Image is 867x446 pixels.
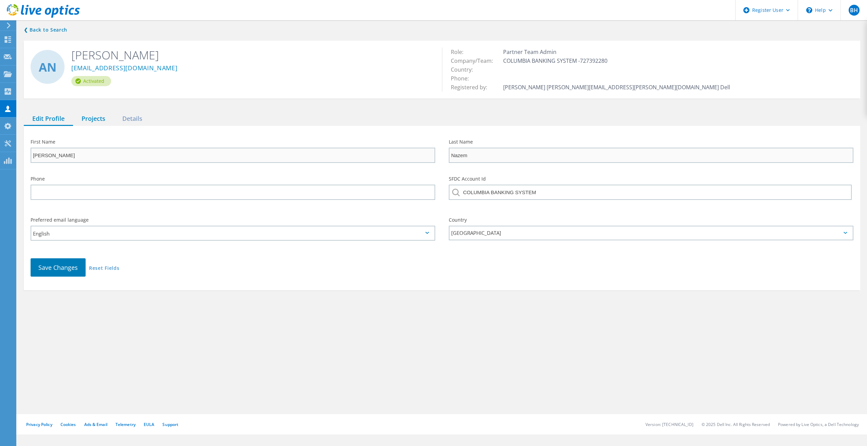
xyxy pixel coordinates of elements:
div: Projects [73,112,114,126]
div: Details [114,112,151,126]
a: Support [162,422,178,427]
span: Save Changes [38,263,78,272]
span: Company/Team: [451,57,500,64]
span: Country: [451,66,480,73]
a: [EMAIL_ADDRESS][DOMAIN_NAME] [71,65,178,72]
a: Telemetry [116,422,136,427]
span: Role: [451,48,470,56]
div: Activated [71,76,111,86]
svg: \n [806,7,812,13]
label: Preferred email language [31,218,435,222]
a: Reset Fields [89,266,119,272]
li: © 2025 Dell Inc. All Rights Reserved [702,422,770,427]
td: Partner Team Admin [501,48,732,56]
a: Ads & Email [84,422,107,427]
div: Edit Profile [24,112,73,126]
span: Registered by: [451,83,494,91]
span: BH [850,7,858,13]
button: Save Changes [31,258,86,277]
a: EULA [144,422,154,427]
span: AN [39,61,56,73]
td: [PERSON_NAME] [PERSON_NAME][EMAIL_ADDRESS][PERSON_NAME][DOMAIN_NAME] Dell [501,83,732,92]
span: Phone: [451,75,476,82]
div: [GEOGRAPHIC_DATA] [449,226,853,240]
span: COLUMBIA BANKING SYSTEM -727392280 [503,57,614,64]
a: Back to search [24,26,67,34]
li: Powered by Live Optics, a Dell Technology [778,422,859,427]
a: Cookies [60,422,76,427]
a: Live Optics Dashboard [7,14,80,19]
label: Country [449,218,853,222]
a: Privacy Policy [26,422,52,427]
label: First Name [31,140,435,144]
li: Version: [TECHNICAL_ID] [645,422,693,427]
label: Last Name [449,140,853,144]
label: Phone [31,176,435,181]
label: SFDC Account Id [449,176,853,181]
h2: [PERSON_NAME] [71,48,432,62]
